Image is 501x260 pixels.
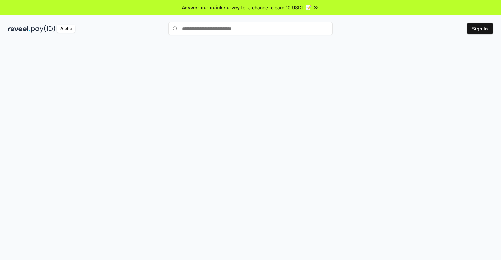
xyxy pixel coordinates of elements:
[57,25,75,33] div: Alpha
[31,25,55,33] img: pay_id
[8,25,30,33] img: reveel_dark
[467,23,493,34] button: Sign In
[241,4,311,11] span: for a chance to earn 10 USDT 📝
[182,4,240,11] span: Answer our quick survey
